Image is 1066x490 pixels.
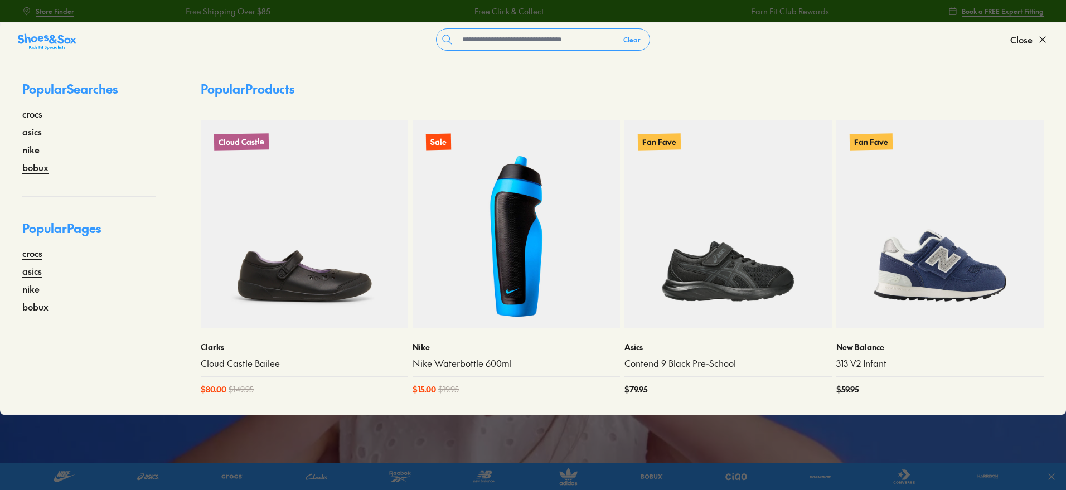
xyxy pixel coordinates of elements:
span: $ 80.00 [201,384,226,395]
a: asics [22,125,42,138]
a: crocs [22,246,42,260]
a: Shoes &amp; Sox [18,31,76,48]
a: bobux [22,161,49,174]
a: bobux [22,300,49,313]
a: Free Shipping Over $85 [101,6,186,17]
a: nike [22,143,40,156]
p: New Balance [836,341,1044,353]
span: $ 19.95 [438,384,459,395]
span: Store Finder [36,6,74,16]
span: $ 149.95 [229,384,254,395]
a: Cloud Castle [201,120,408,328]
button: Close [1010,27,1048,52]
img: SNS_Logo_Responsive.svg [18,33,76,51]
p: Nike [413,341,620,353]
a: asics [22,264,42,278]
a: Cloud Castle Bailee [201,357,408,370]
p: Fan Fave [850,133,893,150]
a: Store Finder [22,1,74,21]
span: Close [1010,33,1033,46]
p: Fan Fave [638,133,681,150]
a: Fan Fave [836,120,1044,328]
a: Fan Fave [624,120,832,328]
a: Earn Fit Club Rewards [666,6,744,17]
button: Clear [614,30,650,50]
a: 313 V2 Infant [836,357,1044,370]
a: Free Click & Collect [390,6,459,17]
p: Popular Pages [22,219,156,246]
span: $ 79.95 [624,384,647,395]
a: Book a FREE Expert Fitting [948,1,1044,21]
a: Sale [413,120,620,328]
a: nike [22,282,40,295]
p: Popular Searches [22,80,156,107]
p: Asics [624,341,832,353]
p: Cloud Castle [214,133,269,151]
span: $ 15.00 [413,384,436,395]
a: crocs [22,107,42,120]
span: Book a FREE Expert Fitting [962,6,1044,16]
p: Sale [426,134,451,151]
span: $ 59.95 [836,384,859,395]
p: Popular Products [201,80,294,98]
a: Nike Waterbottle 600ml [413,357,620,370]
a: Contend 9 Black Pre-School [624,357,832,370]
p: Clarks [201,341,408,353]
